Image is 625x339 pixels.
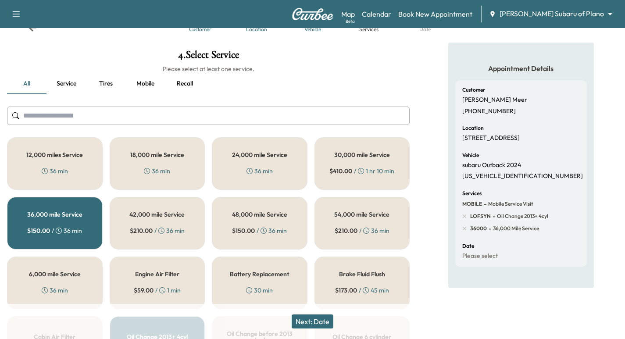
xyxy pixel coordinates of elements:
button: Service [46,73,86,94]
span: Oil Change 2013+ 4cyl [495,213,548,220]
div: Location [246,27,267,32]
div: Vehicle [304,27,321,32]
h6: Please select at least one service. [7,64,410,73]
button: Recall [165,73,204,94]
a: MapBeta [341,9,355,19]
h5: 54,000 mile Service [334,211,389,218]
button: Next: Date [292,314,333,328]
h5: 30,000 mile Service [334,152,390,158]
div: 36 min [144,167,170,175]
span: [PERSON_NAME] Subaru of Plano [500,9,604,19]
h5: 18,000 mile Service [130,152,184,158]
div: / 36 min [232,226,287,235]
span: Mobile Service Visit [486,200,533,207]
h5: 24,000 mile Service [232,152,287,158]
span: - [482,200,486,208]
h5: 6,000 mile Service [29,271,81,277]
div: basic tabs example [7,73,410,94]
a: Calendar [362,9,391,19]
p: [PHONE_NUMBER] [462,107,516,115]
div: / 36 min [335,226,389,235]
span: MOBILE [462,200,482,207]
div: / 36 min [27,226,82,235]
div: 36 min [42,167,68,175]
img: Curbee Logo [292,8,334,20]
h5: 42,000 mile Service [129,211,185,218]
span: 36000 [470,225,487,232]
div: 36 min [42,286,68,295]
a: Book New Appointment [398,9,472,19]
span: $ 59.00 [134,286,154,295]
h5: Engine Air Filter [135,271,179,277]
p: [PERSON_NAME] Meer [462,96,527,104]
span: - [487,224,491,233]
div: / 1 hr 10 min [329,167,394,175]
p: [US_VEHICLE_IDENTIFICATION_NUMBER] [462,172,583,180]
h5: Appointment Details [455,64,587,73]
div: / 1 min [134,286,181,295]
p: Please select [462,252,498,260]
span: $ 410.00 [329,167,352,175]
h6: Vehicle [462,153,479,158]
h6: Customer [462,87,485,93]
div: Beta [346,18,355,25]
span: $ 173.00 [335,286,357,295]
h6: Location [462,125,484,131]
h6: Services [462,191,482,196]
div: 36 min [246,167,273,175]
div: Services [359,27,379,32]
h5: 12,000 miles Service [26,152,83,158]
span: $ 210.00 [130,226,153,235]
span: $ 150.00 [232,226,255,235]
div: Customer [189,27,211,32]
div: / 36 min [130,226,185,235]
h5: Battery Replacement [230,271,289,277]
h5: 48,000 mile Service [232,211,287,218]
button: Tires [86,73,125,94]
span: 36,000 mile Service [491,225,539,232]
button: Mobile [125,73,165,94]
div: 30 min [246,286,273,295]
span: LOFSYN [470,213,491,220]
p: [STREET_ADDRESS] [462,134,520,142]
h1: 4 . Select Service [7,50,410,64]
p: subaru Outback 2024 [462,161,521,169]
h6: Date [462,243,474,249]
h5: Brake Fluid Flush [339,271,385,277]
span: $ 210.00 [335,226,357,235]
button: all [7,73,46,94]
span: $ 150.00 [27,226,50,235]
span: - [491,212,495,221]
h5: 36,000 mile Service [27,211,82,218]
div: Date [419,27,431,32]
div: / 45 min [335,286,389,295]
